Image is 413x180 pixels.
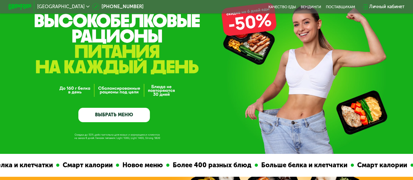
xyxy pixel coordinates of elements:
div: Личный кабинет [369,3,405,10]
div: Больше белка и клетчатки [257,160,350,170]
div: Более 400 разных блюд [169,160,254,170]
div: Смарт калории [59,160,115,170]
a: Вендинги [301,5,321,9]
div: Новое меню [119,160,166,170]
span: [GEOGRAPHIC_DATA] [37,5,85,9]
div: поставщикам [326,5,355,9]
div: Смарт калории [353,160,410,170]
a: ВЫБРАТЬ МЕНЮ [78,108,150,122]
a: Качество еды [268,5,296,9]
a: [PHONE_NUMBER] [92,3,144,10]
